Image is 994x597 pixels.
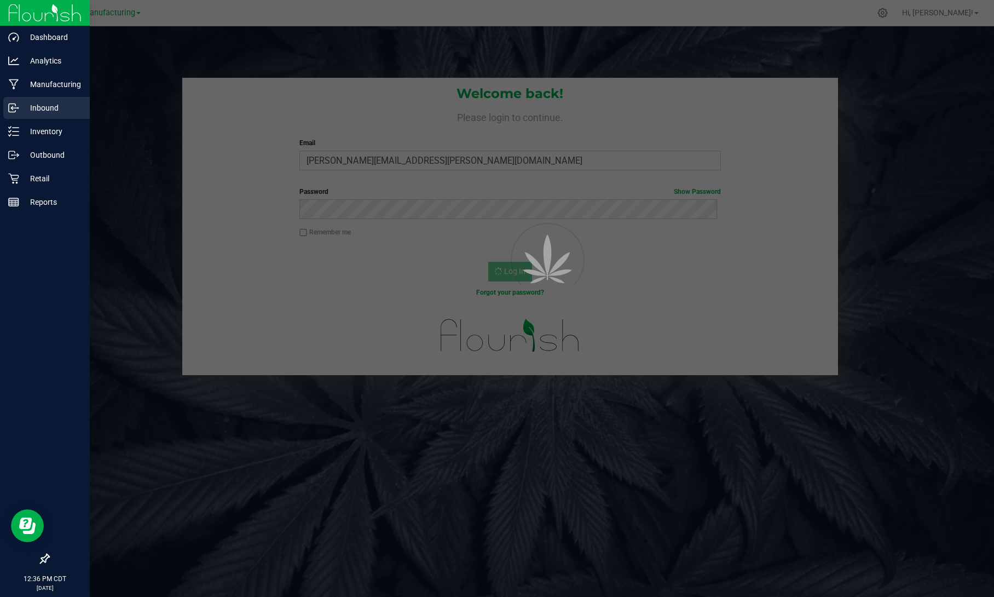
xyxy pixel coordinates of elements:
[8,173,19,184] inline-svg: Retail
[19,125,85,138] p: Inventory
[8,55,19,66] inline-svg: Analytics
[19,31,85,44] p: Dashboard
[8,197,19,208] inline-svg: Reports
[8,126,19,137] inline-svg: Inventory
[19,101,85,114] p: Inbound
[11,509,44,542] iframe: Resource center
[19,196,85,209] p: Reports
[8,102,19,113] inline-svg: Inbound
[8,150,19,160] inline-svg: Outbound
[19,148,85,162] p: Outbound
[5,584,85,592] p: [DATE]
[19,78,85,91] p: Manufacturing
[8,79,19,90] inline-svg: Manufacturing
[19,172,85,185] p: Retail
[5,574,85,584] p: 12:36 PM CDT
[19,54,85,67] p: Analytics
[8,32,19,43] inline-svg: Dashboard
